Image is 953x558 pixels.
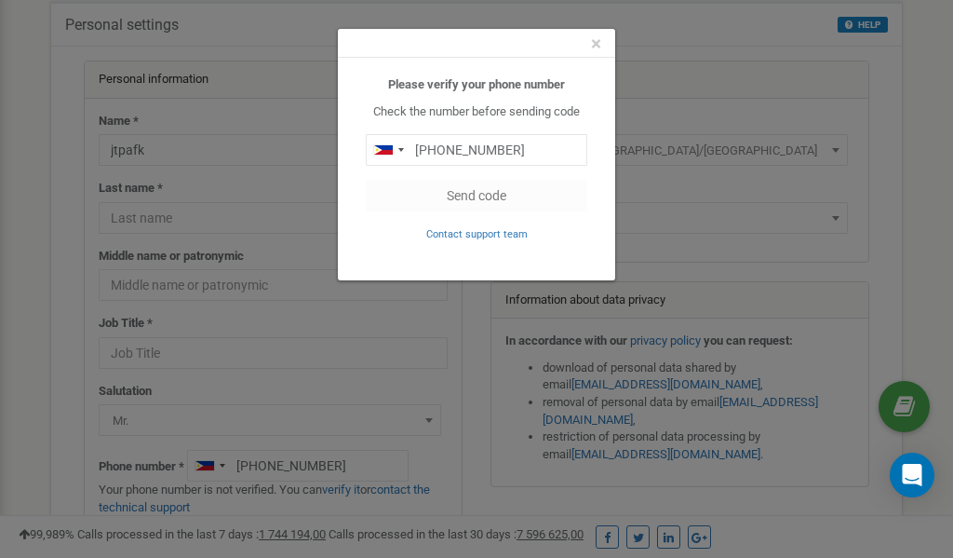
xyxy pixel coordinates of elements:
[367,135,409,165] div: Telephone country code
[591,34,601,54] button: Close
[591,33,601,55] span: ×
[890,453,934,497] div: Open Intercom Messenger
[426,226,528,240] a: Contact support team
[366,103,587,121] p: Check the number before sending code
[366,180,587,211] button: Send code
[426,228,528,240] small: Contact support team
[366,134,587,166] input: 0905 123 4567
[388,77,565,91] b: Please verify your phone number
